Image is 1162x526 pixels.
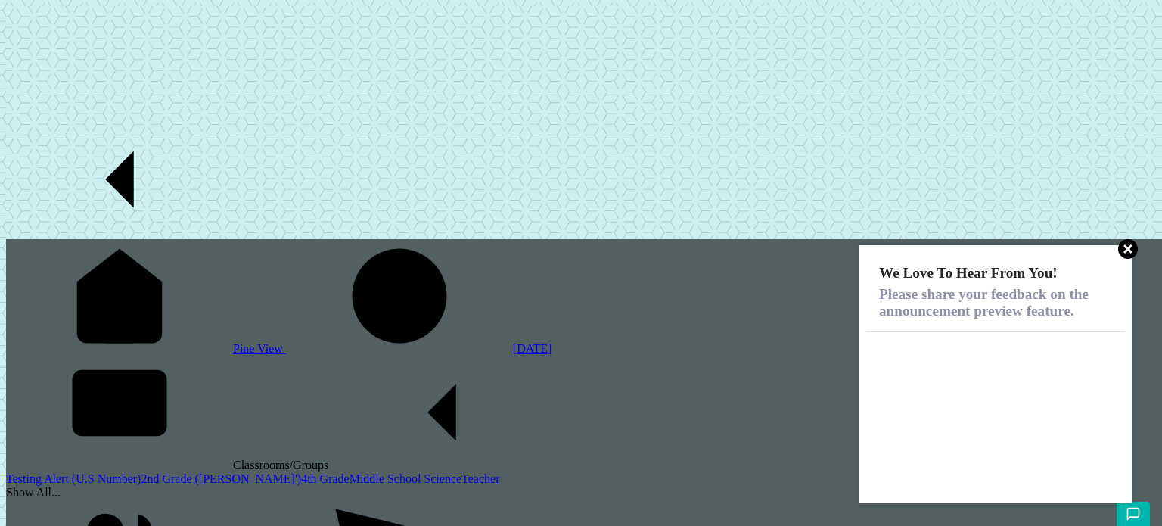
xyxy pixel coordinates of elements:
[6,486,1162,500] div: Show All...
[6,472,141,485] a: Testing Alert (U.S Number)
[301,472,350,485] a: 4th Grade
[233,342,286,355] span: Pine View
[350,472,461,485] a: Middle School Science
[141,472,301,485] a: 2nd Grade ([PERSON_NAME]')
[513,342,552,355] span: [DATE]
[286,342,552,355] a: [DATE]
[233,459,555,472] span: Classrooms/Groups
[6,342,286,355] a: Pine View
[461,472,499,485] a: Teacher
